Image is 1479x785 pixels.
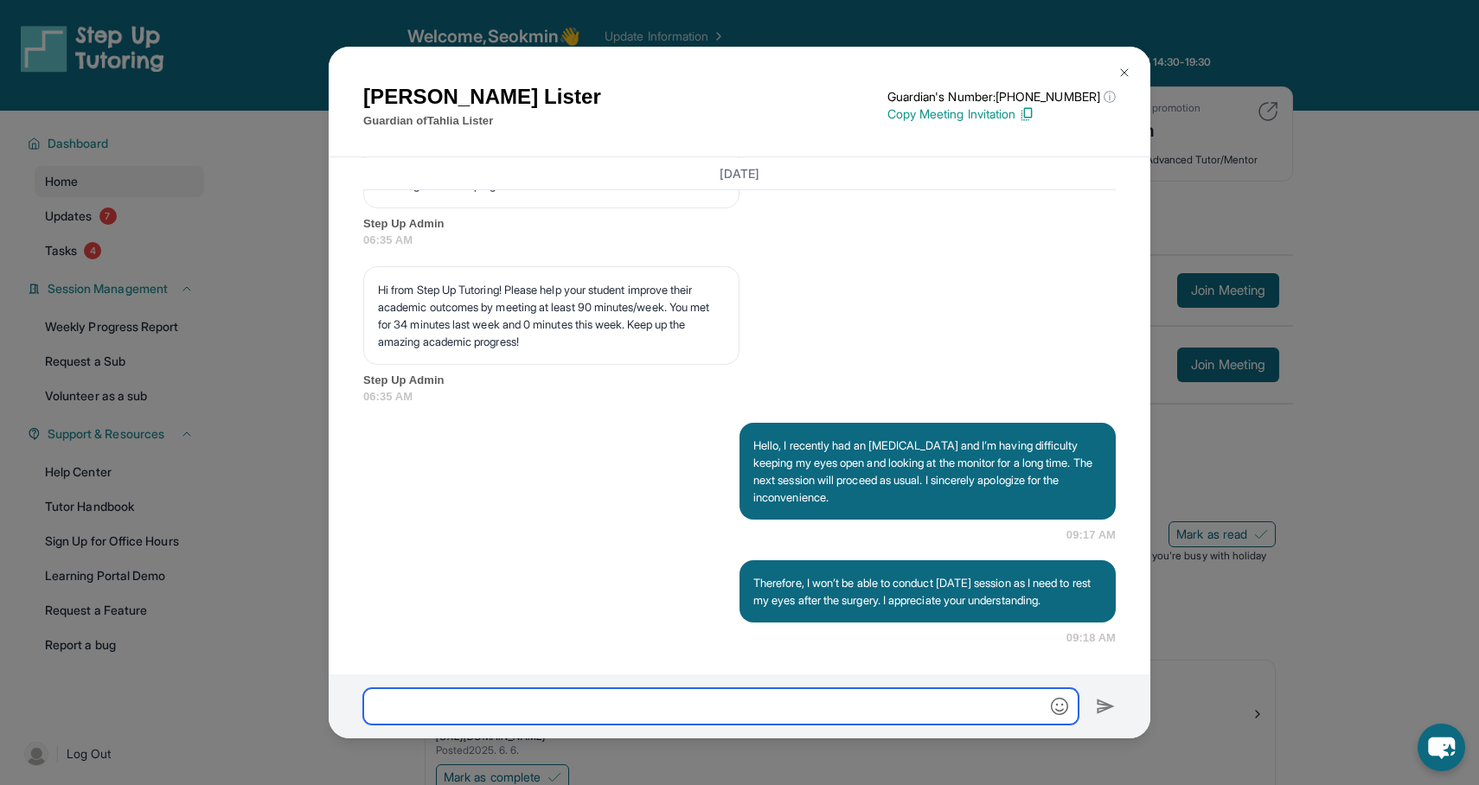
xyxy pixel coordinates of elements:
span: ⓘ [1104,88,1116,105]
img: Close Icon [1117,66,1131,80]
p: Copy Meeting Invitation [887,105,1116,123]
p: Therefore, I won’t be able to conduct [DATE] session as I need to rest my eyes after the surgery.... [753,574,1102,609]
span: Step Up Admin [363,372,1116,389]
p: Guardian's Number: [PHONE_NUMBER] [887,88,1116,105]
img: Send icon [1096,696,1116,717]
span: Step Up Admin [363,215,1116,233]
span: 09:17 AM [1066,527,1116,544]
p: Hello, I recently had an [MEDICAL_DATA] and I’m having difficulty keeping my eyes open and lookin... [753,437,1102,506]
p: Guardian of Tahlia Lister [363,112,601,130]
span: 09:18 AM [1066,629,1116,647]
img: Emoji [1051,698,1068,715]
img: Copy Icon [1019,106,1034,122]
h3: [DATE] [363,164,1116,182]
p: Hi from Step Up Tutoring! Please help your student improve their academic outcomes by meeting at ... [378,281,725,350]
span: 06:35 AM [363,388,1116,405]
h1: [PERSON_NAME] Lister [363,81,601,112]
button: chat-button [1418,724,1465,771]
span: 06:35 AM [363,232,1116,249]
